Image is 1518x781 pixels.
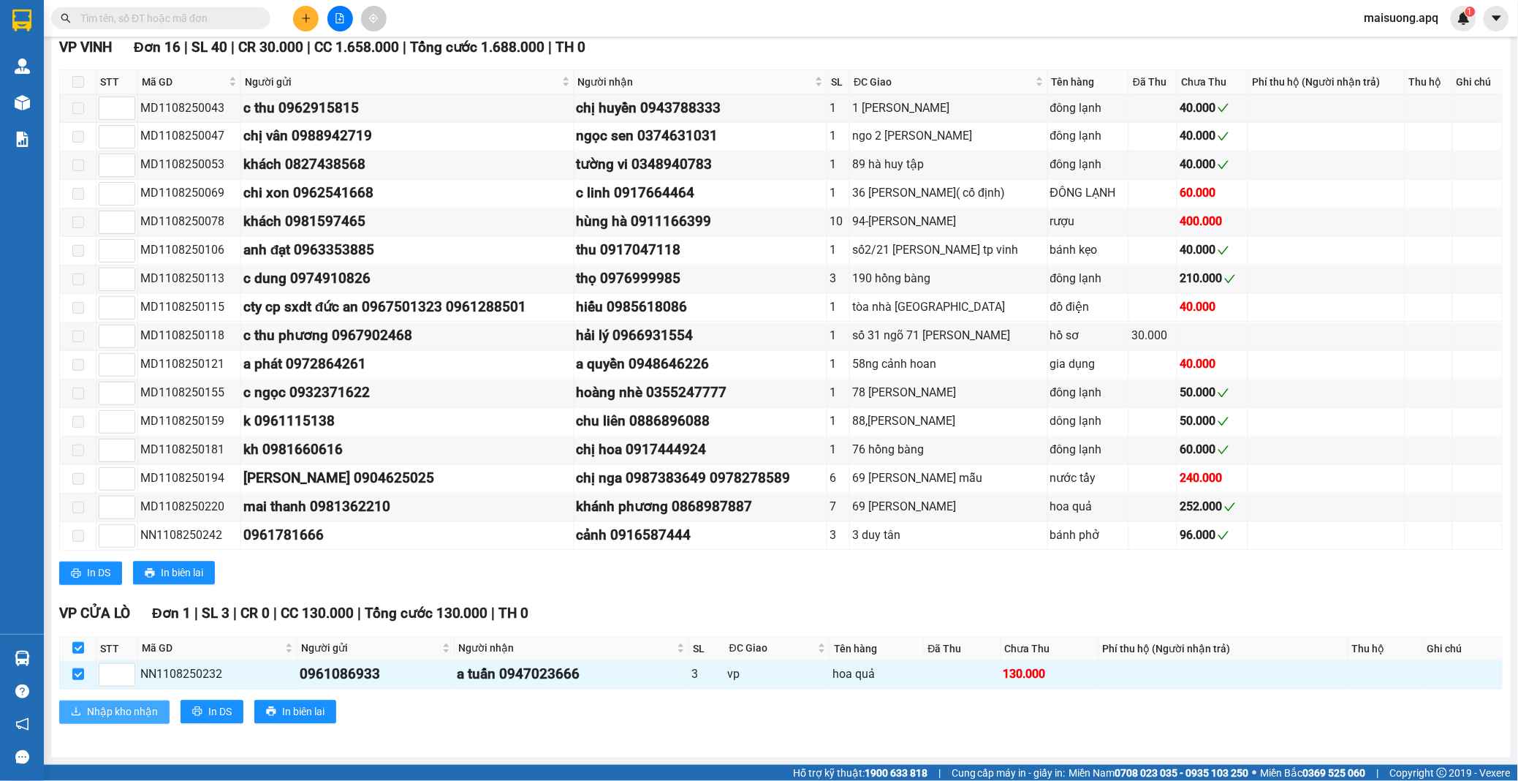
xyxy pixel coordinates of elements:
[830,298,847,317] div: 1
[281,605,354,622] span: CC 130.000
[123,452,132,461] span: down
[123,395,132,404] span: down
[134,39,181,56] span: Đơn 16
[118,97,134,108] span: Increase Value
[1180,213,1245,231] div: 400.000
[138,322,241,351] td: MD1108250118
[457,664,686,686] div: a tuấn 0947023666
[243,468,572,490] div: [PERSON_NAME] 0904625025
[1180,184,1245,203] div: 60.000
[15,95,30,110] img: warehouse-icon
[1180,241,1245,260] div: 40.000
[123,412,132,421] span: up
[140,384,238,402] div: MD1108250155
[118,393,134,404] span: Decrease Value
[1048,70,1130,94] th: Tên hàng
[1050,156,1127,174] div: đông lạnh
[123,138,132,147] span: down
[1131,327,1174,345] div: 30.000
[1050,184,1127,203] div: ĐÔNG LẠNH
[123,281,132,290] span: down
[118,497,134,508] span: Increase Value
[140,327,238,345] div: MD1108250118
[830,99,847,117] div: 1
[852,469,1044,488] div: 69 [PERSON_NAME] mẫu
[138,180,241,208] td: MD1108250069
[123,127,132,136] span: up
[458,641,674,657] span: Người nhận
[59,562,122,585] button: printerIn DS
[142,74,226,90] span: Mã GD
[138,237,241,265] td: MD1108250106
[123,156,132,165] span: up
[243,154,572,176] div: khách 0827438568
[138,465,241,494] td: MD1108250194
[194,605,198,622] span: |
[266,706,276,718] span: printer
[140,665,295,684] div: NN1108250232
[1050,527,1127,545] div: bánh phở
[830,213,847,231] div: 10
[238,39,303,56] span: CR 30.000
[140,213,238,231] div: MD1108250078
[1050,441,1127,459] div: đông lạnh
[140,156,238,174] div: MD1108250053
[7,79,19,151] img: logo
[118,308,134,319] span: Decrease Value
[403,39,406,56] span: |
[830,355,847,374] div: 1
[368,13,379,23] span: aim
[118,664,134,675] span: Increase Value
[852,241,1044,260] div: số2/21 [PERSON_NAME] tp vinh
[577,468,825,490] div: chị nga 0987383649 0978278589
[1180,270,1245,288] div: 210.000
[830,127,847,146] div: 1
[145,568,155,580] span: printer
[118,468,134,479] span: Increase Value
[577,211,825,233] div: hùng hà 0911166399
[254,701,336,724] button: printerIn biên lai
[123,241,132,250] span: up
[123,441,132,450] span: up
[1248,70,1405,94] th: Phí thu hộ (Người nhận trả)
[15,59,30,74] img: warehouse-icon
[96,637,138,661] th: STT
[71,706,81,718] span: download
[1050,213,1127,231] div: rượu
[21,62,129,112] span: [GEOGRAPHIC_DATA], [GEOGRAPHIC_DATA] ↔ [GEOGRAPHIC_DATA]
[123,423,132,432] span: down
[118,297,134,308] span: Increase Value
[181,701,243,724] button: printerIn DS
[335,13,345,23] span: file-add
[830,184,847,203] div: 1
[140,527,238,545] div: NN1108250242
[549,39,553,56] span: |
[191,39,227,56] span: SL 40
[1457,12,1470,25] img: icon-new-feature
[118,365,134,376] span: Decrease Value
[852,270,1044,288] div: 190 hồng bàng
[830,469,847,488] div: 6
[852,384,1044,402] div: 78 [PERSON_NAME]
[138,123,241,151] td: MD1108250047
[852,99,1044,117] div: 1 [PERSON_NAME]
[138,208,241,237] td: MD1108250078
[118,422,134,433] span: Decrease Value
[243,439,572,461] div: kh 0981660616
[852,412,1044,431] div: 88,[PERSON_NAME]
[1050,99,1127,117] div: đông lạnh
[118,165,134,176] span: Decrease Value
[118,450,134,461] span: Decrease Value
[1484,6,1509,31] button: caret-down
[830,156,847,174] div: 1
[138,522,241,551] td: NN1108250242
[243,211,572,233] div: khách 0981597465
[1465,7,1476,17] sup: 1
[138,151,241,180] td: MD1108250053
[852,213,1044,231] div: 94-[PERSON_NAME]
[1180,469,1245,488] div: 240.000
[577,497,825,518] div: khánh phương 0868987887
[123,99,132,107] span: up
[1424,637,1503,661] th: Ghi chú
[852,355,1044,374] div: 58ng cảnh hoan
